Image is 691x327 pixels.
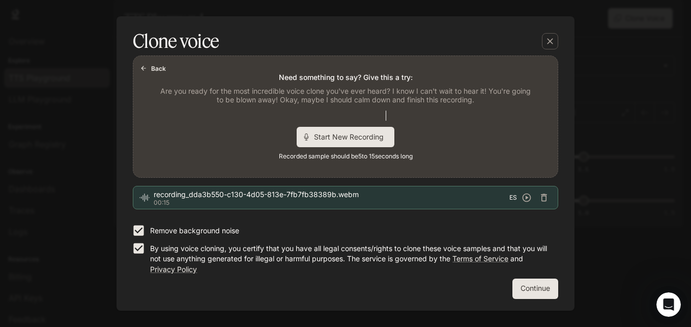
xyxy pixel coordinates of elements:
iframe: Intercom live chat [656,292,681,317]
p: 00:15 [154,200,509,206]
div: Start New Recording [297,127,394,147]
p: Need something to say? Give this a try: [279,72,413,83]
span: Start New Recording [314,131,390,142]
span: recording_dda3b550-c130-4d05-813e-7fb7fb38389b.webm [154,189,509,200]
p: Are you ready for the most incredible voice clone you've ever heard? I know I can't wait to hear ... [158,87,533,104]
a: Privacy Policy [150,265,197,274]
button: Continue [512,279,558,299]
button: Back [137,60,170,76]
span: Recorded sample should be 5 to 15 seconds long [279,151,413,161]
a: Terms of Service [452,254,508,263]
span: ES [509,193,517,203]
p: By using voice cloning, you certify that you have all legal consents/rights to clone these voice ... [150,243,550,274]
p: Remove background noise [150,226,239,236]
h5: Clone voice [133,29,219,54]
